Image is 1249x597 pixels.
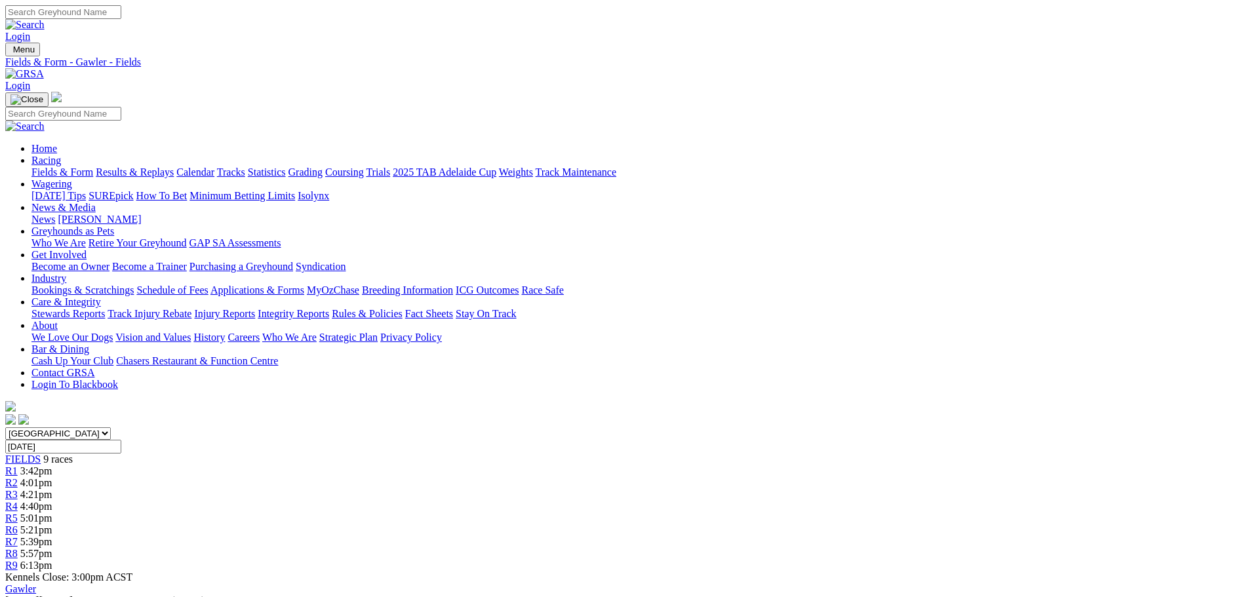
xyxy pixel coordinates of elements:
[5,5,121,19] input: Search
[31,284,1244,296] div: Industry
[31,214,1244,225] div: News & Media
[176,166,214,178] a: Calendar
[116,355,278,366] a: Chasers Restaurant & Function Centre
[31,308,105,319] a: Stewards Reports
[362,284,453,296] a: Breeding Information
[228,332,260,343] a: Careers
[5,571,132,583] span: Kennels Close: 3:00pm ACST
[31,166,1244,178] div: Racing
[31,355,1244,367] div: Bar & Dining
[5,512,18,524] a: R5
[5,440,121,453] input: Select date
[248,166,286,178] a: Statistics
[31,308,1244,320] div: Care & Integrity
[136,190,188,201] a: How To Bet
[5,489,18,500] span: R3
[31,237,86,248] a: Who We Are
[5,560,18,571] a: R9
[325,166,364,178] a: Coursing
[5,31,30,42] a: Login
[31,143,57,154] a: Home
[89,237,187,248] a: Retire Your Greyhound
[31,225,114,237] a: Greyhounds as Pets
[5,43,40,56] button: Toggle navigation
[20,489,52,500] span: 4:21pm
[194,308,255,319] a: Injury Reports
[521,284,563,296] a: Race Safe
[393,166,496,178] a: 2025 TAB Adelaide Cup
[10,94,43,105] img: Close
[31,214,55,225] a: News
[366,166,390,178] a: Trials
[31,284,134,296] a: Bookings & Scratchings
[31,237,1244,249] div: Greyhounds as Pets
[20,524,52,535] span: 5:21pm
[499,166,533,178] a: Weights
[5,80,30,91] a: Login
[456,284,519,296] a: ICG Outcomes
[5,19,45,31] img: Search
[5,56,1244,68] a: Fields & Form - Gawler - Fields
[5,501,18,512] a: R4
[5,401,16,412] img: logo-grsa-white.png
[18,414,29,425] img: twitter.svg
[20,512,52,524] span: 5:01pm
[31,178,72,189] a: Wagering
[5,583,36,594] a: Gawler
[108,308,191,319] a: Track Injury Rebate
[189,190,295,201] a: Minimum Betting Limits
[5,465,18,476] span: R1
[189,261,293,272] a: Purchasing a Greyhound
[319,332,378,343] a: Strategic Plan
[5,477,18,488] a: R2
[31,155,61,166] a: Racing
[31,166,93,178] a: Fields & Form
[31,273,66,284] a: Industry
[5,536,18,547] span: R7
[536,166,616,178] a: Track Maintenance
[5,68,44,80] img: GRSA
[193,332,225,343] a: History
[5,548,18,559] a: R8
[298,190,329,201] a: Isolynx
[96,166,174,178] a: Results & Replays
[31,202,96,213] a: News & Media
[43,453,73,465] span: 9 races
[31,190,1244,202] div: Wagering
[210,284,304,296] a: Applications & Forms
[5,107,121,121] input: Search
[136,284,208,296] a: Schedule of Fees
[13,45,35,54] span: Menu
[31,190,86,201] a: [DATE] Tips
[217,166,245,178] a: Tracks
[31,320,58,331] a: About
[5,453,41,465] a: FIELDS
[31,355,113,366] a: Cash Up Your Club
[20,501,52,512] span: 4:40pm
[5,92,49,107] button: Toggle navigation
[332,308,403,319] a: Rules & Policies
[5,524,18,535] a: R6
[189,237,281,248] a: GAP SA Assessments
[112,261,187,272] a: Become a Trainer
[20,560,52,571] span: 6:13pm
[405,308,453,319] a: Fact Sheets
[115,332,191,343] a: Vision and Values
[31,379,118,390] a: Login To Blackbook
[89,190,133,201] a: SUREpick
[31,332,113,343] a: We Love Our Dogs
[288,166,323,178] a: Grading
[31,296,101,307] a: Care & Integrity
[296,261,346,272] a: Syndication
[262,332,317,343] a: Who We Are
[58,214,141,225] a: [PERSON_NAME]
[31,261,109,272] a: Become an Owner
